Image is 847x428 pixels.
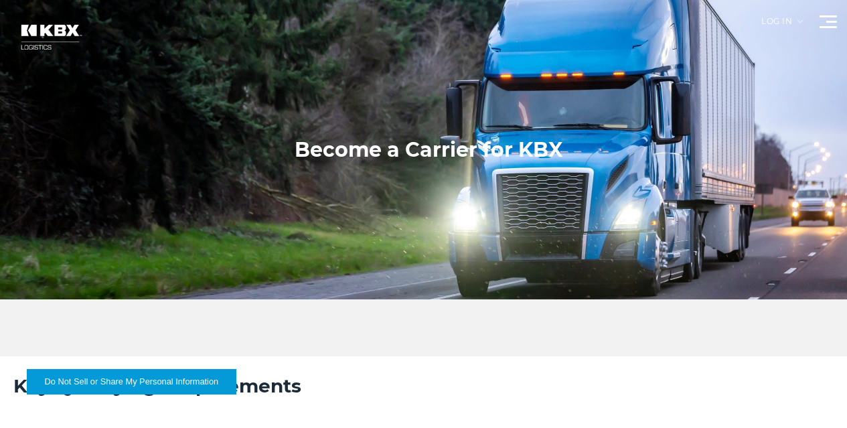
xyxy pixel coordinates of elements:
[10,13,90,61] img: kbx logo
[797,20,803,23] img: arrow
[13,373,834,399] h2: Key Qualifying Requirements
[27,369,236,395] button: Do Not Sell or Share My Personal Information
[761,17,803,35] div: Log in
[295,137,562,163] h1: Become a Carrier for KBX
